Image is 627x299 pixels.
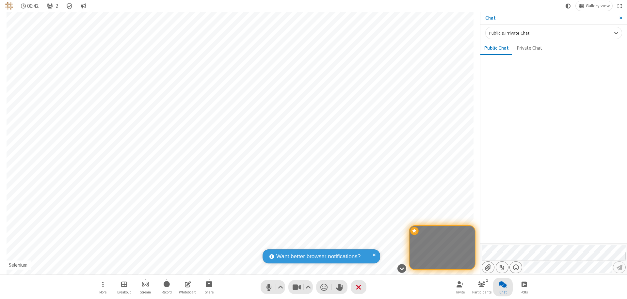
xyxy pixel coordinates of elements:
[136,278,155,296] button: Start streaming
[395,260,409,276] button: Hide
[18,1,41,11] div: Timer
[288,280,313,294] button: Stop video (⌘+Shift+V)
[44,1,61,11] button: Open participant list
[489,30,529,36] span: Public & Private Chat
[7,261,30,269] div: Selenium
[614,12,627,24] button: Close sidebar
[615,1,625,11] button: Fullscreen
[480,42,513,55] button: Public Chat
[178,278,198,296] button: Open shared whiteboard
[63,1,76,11] div: Meeting details Encryption enabled
[205,290,214,294] span: Share
[456,290,465,294] span: Invite
[304,280,313,294] button: Video setting
[78,1,88,11] button: Conversation
[276,252,361,261] span: Want better browser notifications?
[351,280,366,294] button: End or leave meeting
[157,278,176,296] button: Start recording
[485,14,614,22] p: Chat
[276,280,285,294] button: Audio settings
[499,290,507,294] span: Chat
[162,290,172,294] span: Record
[114,278,134,296] button: Manage Breakout Rooms
[316,280,332,294] button: Send a reaction
[509,261,522,273] button: Open menu
[514,278,534,296] button: Open poll
[496,261,508,273] button: Show formatting
[140,290,151,294] span: Stream
[576,1,612,11] button: Change layout
[493,278,513,296] button: Close chat
[613,261,626,273] button: Send message
[179,290,197,294] span: Whiteboard
[513,42,546,55] button: Private Chat
[484,277,490,283] div: 2
[56,3,58,9] span: 2
[521,290,528,294] span: Polls
[472,278,491,296] button: Open participant list
[472,290,491,294] span: Participants
[261,280,285,294] button: Mute (⌘+Shift+A)
[27,3,39,9] span: 00:42
[563,1,573,11] button: Using system theme
[117,290,131,294] span: Breakout
[99,290,106,294] span: More
[586,3,610,8] span: Gallery view
[199,278,219,296] button: Start sharing
[332,280,347,294] button: Raise hand
[5,2,13,10] img: QA Selenium DO NOT DELETE OR CHANGE
[93,278,113,296] button: Open menu
[451,278,470,296] button: Invite participants (⌘+Shift+I)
